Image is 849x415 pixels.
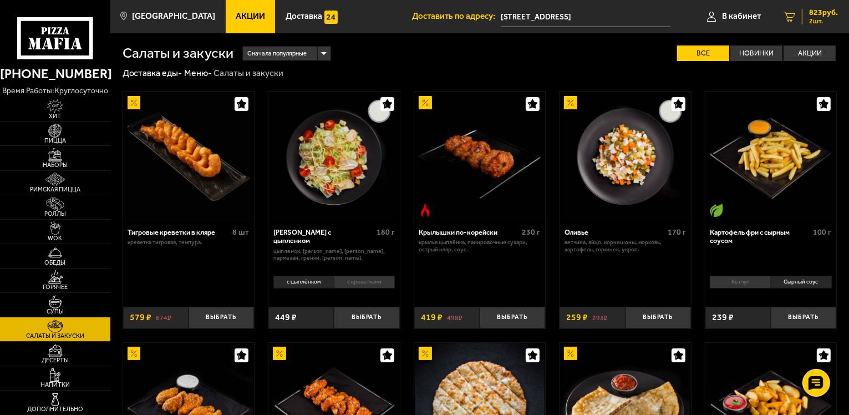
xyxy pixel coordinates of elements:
[419,347,432,360] img: Акционный
[273,276,334,289] li: с цыплёнком
[419,239,540,254] p: крылья цыплёнка, панировочные сухари, острый кляр, соус.
[156,313,171,322] s: 674 ₽
[130,313,151,322] span: 579 ₽
[275,313,297,322] span: 449 ₽
[564,347,577,360] img: Акционный
[419,204,432,217] img: Острое блюдо
[501,7,670,27] span: проспект Энергетиков, 3Б
[706,92,836,221] img: Картофель фри с сырным соусом
[809,18,838,24] span: 2 шт.
[132,12,215,21] span: [GEOGRAPHIC_DATA]
[189,307,254,328] button: Выбрать
[273,248,395,262] p: цыпленок, [PERSON_NAME], [PERSON_NAME], пармезан, гренки, [PERSON_NAME].
[480,307,545,328] button: Выбрать
[286,12,322,21] span: Доставка
[377,227,395,237] span: 180 г
[705,272,837,300] div: 0
[771,276,832,289] li: Сырный соус
[334,276,395,289] li: с креветками
[560,92,691,221] a: АкционныйОливье
[809,9,838,17] span: 823 руб.
[592,313,608,322] s: 293 ₽
[123,46,234,60] h1: Салаты и закуски
[710,228,810,245] div: Картофель фри с сырным соусом
[522,227,541,237] span: 230 г
[712,313,734,322] span: 239 ₽
[561,92,690,221] img: Оливье
[501,7,670,27] input: Ваш адрес доставки
[565,228,665,236] div: Оливье
[124,92,253,221] img: Тигровые креветки в кляре
[324,11,338,24] img: 15daf4d41897b9f0e9f617042186c801.svg
[123,68,182,78] a: Доставка еды-
[268,272,400,300] div: 0
[730,45,782,62] label: Новинки
[213,68,283,79] div: Салаты и закуски
[273,228,374,245] div: [PERSON_NAME] с цыпленком
[236,12,265,21] span: Акции
[128,228,230,236] div: Тигровые креветки в кляре
[566,313,588,322] span: 259 ₽
[677,45,729,62] label: Все
[123,92,255,221] a: АкционныйТигровые креветки в кляре
[771,307,836,328] button: Выбрать
[128,239,249,246] p: креветка тигровая, темпура.
[128,347,141,360] img: Акционный
[412,12,501,21] span: Доставить по адресу:
[334,307,399,328] button: Выбрать
[415,92,545,221] img: Крылышки по-корейски
[565,239,686,254] p: ветчина, яйцо, корнишоны, морковь, картофель, горошек, укроп.
[421,313,443,322] span: 419 ₽
[184,68,212,78] a: Меню-
[710,204,723,217] img: Вегетарианское блюдо
[268,92,400,221] a: Салат Цезарь с цыпленком
[626,307,691,328] button: Выбрать
[705,92,837,221] a: Вегетарианское блюдоКартофель фри с сырным соусом
[419,228,519,236] div: Крылышки по-корейски
[668,227,686,237] span: 170 г
[128,96,141,109] img: Акционный
[419,96,432,109] img: Акционный
[414,92,546,221] a: АкционныйОстрое блюдоКрылышки по-корейски
[814,227,832,237] span: 100 г
[270,92,399,221] img: Салат Цезарь с цыпленком
[722,12,761,21] span: В кабинет
[710,276,770,289] li: Кетчуп
[247,45,307,62] span: Сначала популярные
[232,227,249,237] span: 8 шт
[447,313,462,322] s: 498 ₽
[784,45,836,62] label: Акции
[273,347,286,360] img: Акционный
[564,96,577,109] img: Акционный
